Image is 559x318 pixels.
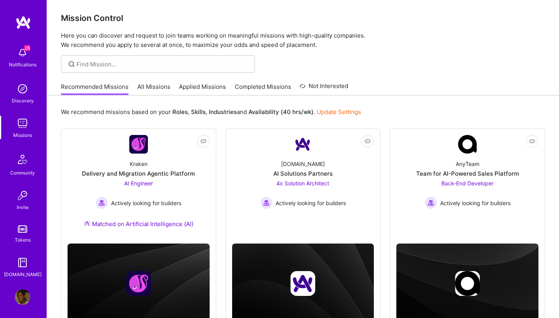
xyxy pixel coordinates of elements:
img: Invite [15,188,30,203]
div: Invite [17,203,29,211]
img: Company Logo [293,135,312,154]
div: AnyTeam [456,160,479,168]
a: All Missions [137,83,170,95]
b: Skills [191,108,206,116]
a: Completed Missions [235,83,291,95]
div: Community [10,169,35,177]
h3: Mission Control [61,13,545,23]
img: Company logo [455,271,480,296]
p: We recommend missions based on your , , and . [61,108,361,116]
i: icon SearchGrey [67,60,76,69]
img: discovery [15,81,30,97]
img: Ateam Purple Icon [84,220,90,226]
div: Delivery and Migration Agentic Platform [82,169,195,178]
div: [DOMAIN_NAME] [4,270,42,278]
div: Tokens [15,236,31,244]
div: Missions [13,131,32,139]
img: Actively looking for builders [425,197,437,209]
span: 26 [24,45,30,51]
div: Kraken [130,160,148,168]
img: Community [13,150,32,169]
i: icon EyeClosed [529,138,535,144]
img: bell [15,45,30,60]
span: Actively looking for builders [440,199,510,207]
b: Availability (40 hrs/wk) [248,108,314,116]
img: tokens [18,225,27,233]
a: Update Settings [317,108,361,116]
i: icon EyeClosed [200,138,207,144]
div: Discovery [12,97,34,105]
img: Company Logo [129,135,148,154]
a: Recommended Missions [61,83,128,95]
a: Company LogoAnyTeamTeam for AI-Powered Sales PlatformBack-End Developer Actively looking for buil... [396,135,538,226]
img: logo [16,16,31,29]
span: AI Engineer [124,180,153,187]
span: Actively looking for builders [111,199,181,207]
a: User Avatar [13,289,32,305]
a: Company LogoKrakenDelivery and Migration Agentic PlatformAI Engineer Actively looking for builder... [68,135,210,237]
a: Not Interested [300,81,348,95]
div: Matched on Artificial Intelligence (AI) [84,220,193,228]
div: AI Solutions Partners [273,169,333,178]
img: Actively looking for builders [260,197,273,209]
div: Team for AI-Powered Sales Platform [416,169,519,178]
input: Find Mission... [76,60,249,68]
div: [DOMAIN_NAME] [281,160,325,168]
img: teamwork [15,116,30,131]
b: Roles [172,108,188,116]
span: Back-End Developer [441,180,493,187]
img: Company Logo [458,135,477,154]
img: guide book [15,255,30,270]
img: User Avatar [15,289,30,305]
a: Applied Missions [179,83,226,95]
img: Company logo [290,271,315,296]
span: 4x Solution Architect [276,180,329,187]
div: Notifications [9,60,36,69]
span: Actively looking for builders [276,199,346,207]
i: icon EyeClosed [365,138,371,144]
a: Company Logo[DOMAIN_NAME]AI Solutions Partners4x Solution Architect Actively looking for builders... [232,135,374,226]
img: Company logo [126,271,151,296]
p: Here you can discover and request to join teams working on meaningful missions with high-quality ... [61,31,545,50]
b: Industries [209,108,237,116]
img: Actively looking for builders [95,197,108,209]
